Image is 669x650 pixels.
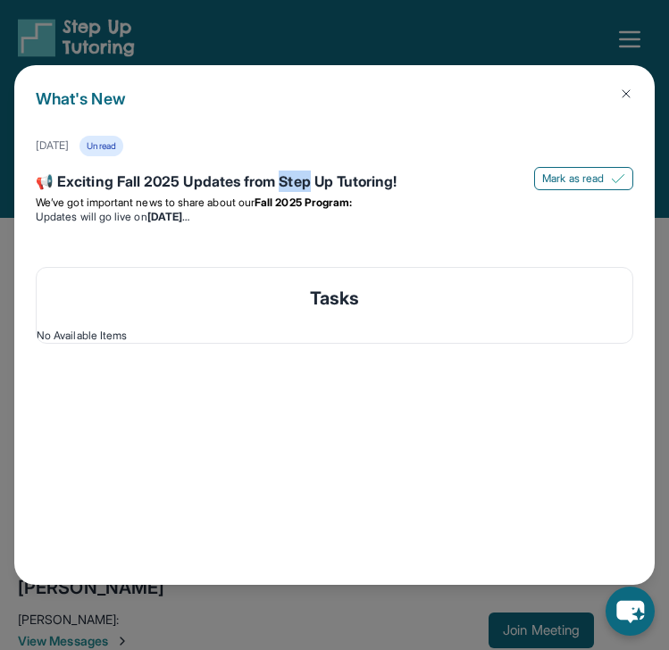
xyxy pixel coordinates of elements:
[619,87,633,101] img: Close Icon
[147,210,189,223] strong: [DATE]
[606,587,655,636] button: chat-button
[36,210,633,224] li: Updates will go live on
[36,87,633,136] h1: What's New
[36,196,255,209] span: We’ve got important news to share about our
[611,171,625,186] img: Mark as read
[37,329,632,343] div: No Available Items
[534,167,633,190] button: Mark as read
[79,136,122,156] div: Unread
[310,286,359,311] span: Tasks
[255,196,352,209] strong: Fall 2025 Program:
[36,171,633,196] div: 📢 Exciting Fall 2025 Updates from Step Up Tutoring!
[36,138,69,153] div: [DATE]
[542,171,604,186] span: Mark as read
